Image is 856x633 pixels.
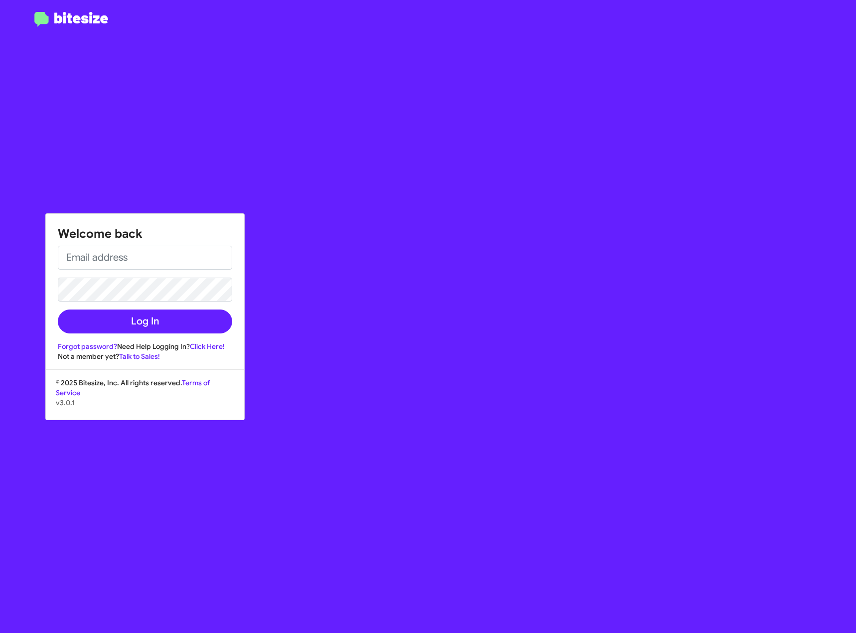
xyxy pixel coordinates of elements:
a: Talk to Sales! [119,352,160,361]
button: Log In [58,310,232,333]
h1: Welcome back [58,226,232,242]
a: Forgot password? [58,342,117,351]
div: Not a member yet? [58,351,232,361]
a: Terms of Service [56,378,210,397]
a: Click Here! [190,342,225,351]
p: v3.0.1 [56,398,234,408]
div: Need Help Logging In? [58,341,232,351]
div: © 2025 Bitesize, Inc. All rights reserved. [46,378,244,420]
input: Email address [58,246,232,270]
